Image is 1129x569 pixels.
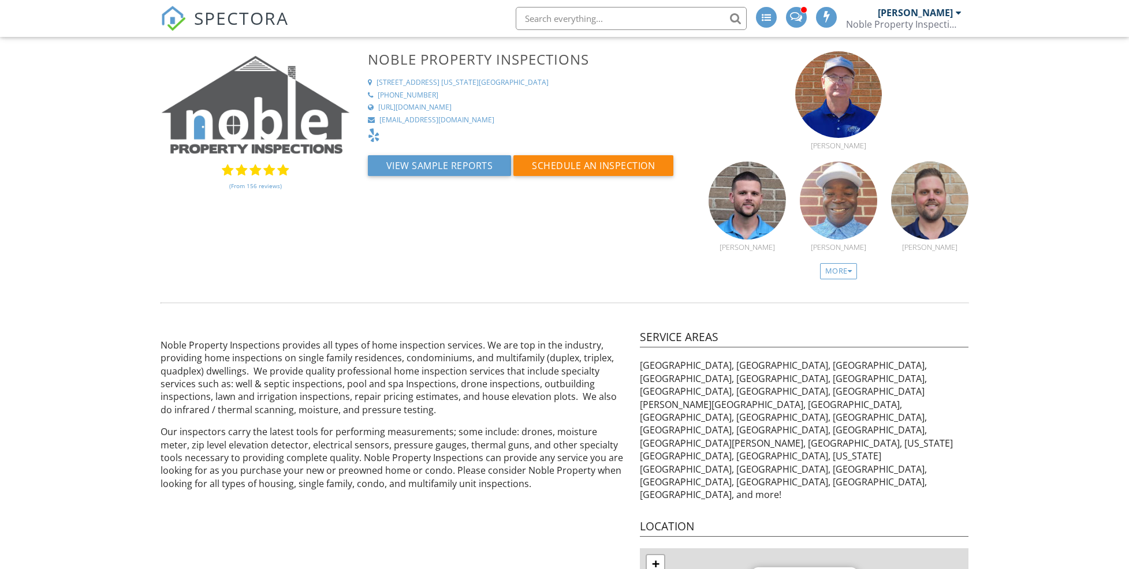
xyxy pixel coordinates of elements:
p: Noble Property Inspections provides all types of home inspection services. We are top in the indu... [161,339,627,416]
img: 0_-_NHI_-_PROPERTY_Inspections_-_OFFICIAL.jpg [161,51,351,158]
input: Search everything... [516,7,747,30]
a: [PERSON_NAME] [891,230,968,252]
div: [STREET_ADDRESS] [377,78,439,88]
div: [PERSON_NAME] [800,242,877,252]
img: img_9722.jpeg [795,51,882,138]
div: [PERSON_NAME] [878,7,953,18]
button: Schedule an Inspection [513,155,673,176]
a: [PERSON_NAME] [777,128,900,150]
a: [URL][DOMAIN_NAME] [368,103,695,113]
img: headshot__trevor_bullock.jpg [709,162,786,239]
a: Schedule an Inspection [513,163,673,175]
div: [PERSON_NAME] [891,242,968,252]
h4: Location [640,519,968,537]
a: [STREET_ADDRESS] [US_STATE][GEOGRAPHIC_DATA] [368,78,695,88]
div: More [820,263,858,279]
div: Noble Property Inspections [846,18,962,30]
span: SPECTORA [194,6,289,30]
div: [PERSON_NAME] [777,141,900,150]
img: headshot__jake_bullock.png [891,162,968,239]
button: View Sample Reports [368,155,512,176]
a: [EMAIL_ADDRESS][DOMAIN_NAME] [368,115,695,125]
img: The Best Home Inspection Software - Spectora [161,6,186,31]
h4: Service Areas [640,330,968,348]
a: [PERSON_NAME] [709,230,786,252]
div: [PERSON_NAME] [709,242,786,252]
img: headshot__joe_sherfield.jpg [800,162,877,239]
a: View Sample Reports [368,163,514,175]
h3: Noble Property Inspections [368,51,695,67]
a: [PHONE_NUMBER] [368,91,695,100]
div: [EMAIL_ADDRESS][DOMAIN_NAME] [379,115,494,125]
div: [US_STATE][GEOGRAPHIC_DATA] [441,78,549,88]
p: Our inspectors carry the latest tools for performing measurements; some include: drones, moisture... [161,425,627,490]
a: (From 156 reviews) [229,176,282,196]
p: [GEOGRAPHIC_DATA], [GEOGRAPHIC_DATA], [GEOGRAPHIC_DATA], [GEOGRAPHIC_DATA], [GEOGRAPHIC_DATA], [G... [640,359,968,501]
div: [URL][DOMAIN_NAME] [378,103,452,113]
div: [PHONE_NUMBER] [378,91,438,100]
a: SPECTORA [161,16,289,40]
a: [PERSON_NAME] [800,230,877,252]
